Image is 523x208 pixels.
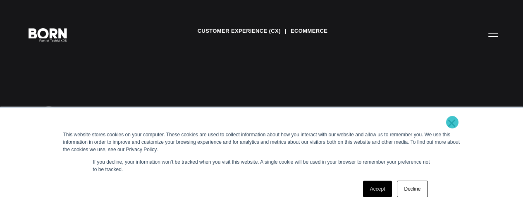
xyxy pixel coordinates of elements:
div: This website stores cookies on your computer. These cookies are used to collect information about... [63,131,460,153]
a: eCommerce [291,25,327,37]
a: Accept [363,181,392,197]
button: Open [483,26,503,43]
a: Customer Experience (CX) [198,25,281,37]
a: × [447,119,457,127]
div: eCommerce [25,99,372,133]
a: Decline [397,181,427,197]
p: If you decline, your information won’t be tracked when you visit this website. A single cookie wi... [93,158,430,173]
